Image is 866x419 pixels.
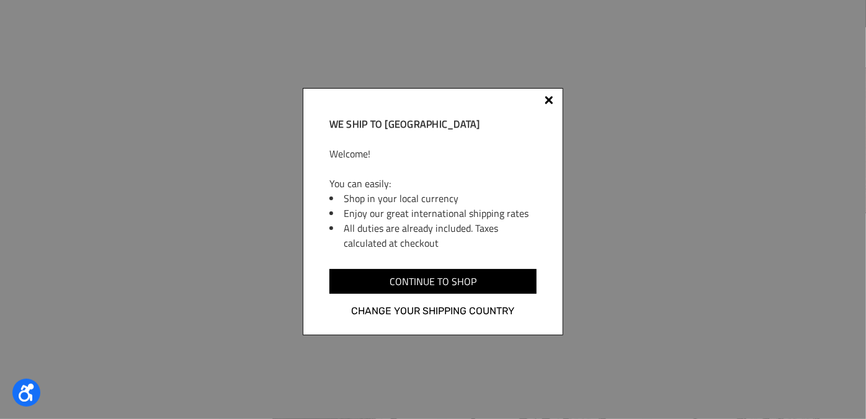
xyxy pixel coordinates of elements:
h2: We ship to [GEOGRAPHIC_DATA] [329,117,537,131]
li: Enjoy our great international shipping rates [344,206,537,221]
p: Welcome! [329,146,537,161]
li: All duties are already included. Taxes calculated at checkout [344,221,537,250]
p: You can easily: [329,176,537,191]
a: Change your shipping country [329,303,537,319]
input: Continue to shop [329,269,537,294]
li: Shop in your local currency [344,191,537,206]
